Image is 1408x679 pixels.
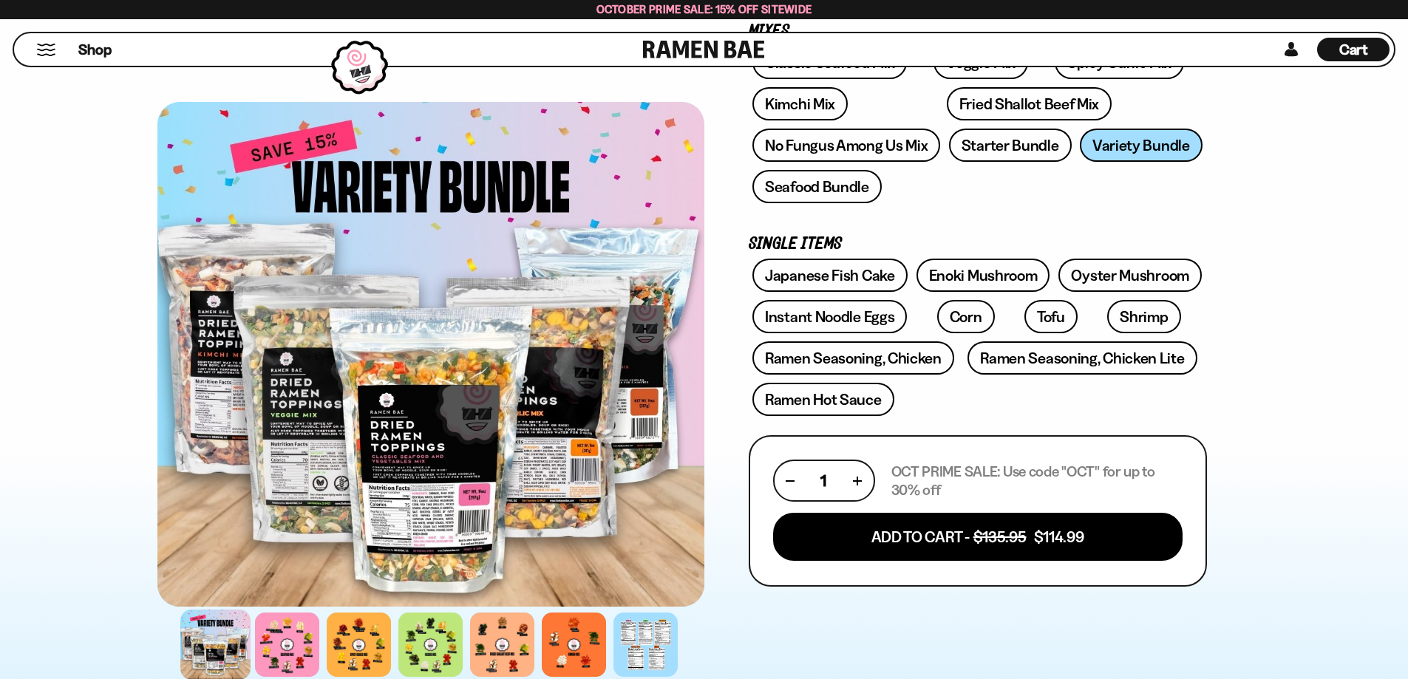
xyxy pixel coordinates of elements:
a: Ramen Seasoning, Chicken Lite [967,341,1197,375]
a: Instant Noodle Eggs [752,300,907,333]
span: October Prime Sale: 15% off Sitewide [596,2,812,16]
span: 1 [820,471,826,490]
a: Ramen Hot Sauce [752,383,894,416]
p: Single Items [749,237,1207,251]
p: OCT PRIME SALE: Use code "OCT" for up to 30% off [891,463,1183,499]
a: Kimchi Mix [752,87,848,120]
a: Fried Shallot Beef Mix [947,87,1112,120]
span: Shop [78,40,112,60]
span: Cart [1339,41,1368,58]
a: Ramen Seasoning, Chicken [752,341,954,375]
a: Shrimp [1107,300,1180,333]
a: Oyster Mushroom [1058,259,1202,292]
a: Tofu [1024,300,1078,333]
a: Enoki Mushroom [916,259,1050,292]
a: Corn [937,300,995,333]
a: Starter Bundle [949,129,1072,162]
button: Mobile Menu Trigger [36,44,56,56]
a: Shop [78,38,112,61]
div: Cart [1317,33,1390,66]
a: No Fungus Among Us Mix [752,129,940,162]
a: Seafood Bundle [752,170,882,203]
button: Add To Cart - $135.95 $114.99 [773,513,1183,561]
a: Japanese Fish Cake [752,259,908,292]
